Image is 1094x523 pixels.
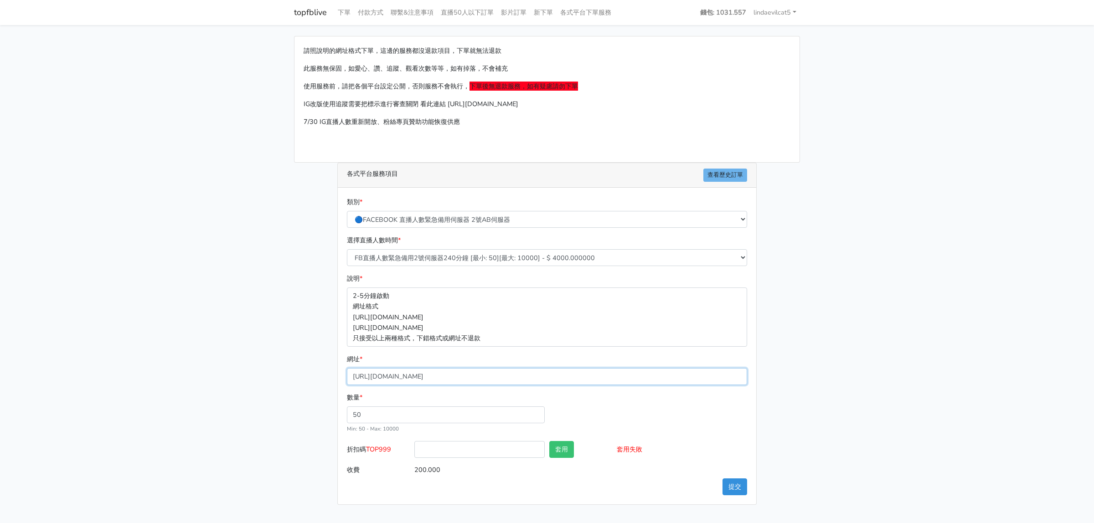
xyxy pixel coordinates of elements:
[697,4,750,21] a: 錢包: 1031.557
[338,163,756,188] div: 各式平台服務項目
[304,63,790,74] p: 此服務無保固，如愛心、讚、追蹤、觀看次數等等，如有掉落，不會補充
[345,441,412,461] label: 折扣碼
[366,445,391,454] span: TOP999
[347,425,399,432] small: Min: 50 - Max: 10000
[304,81,790,92] p: 使用服務前，請把各個平台設定公開，否則服務不會執行，
[387,4,437,21] a: 聯繫&注意事項
[347,273,362,284] label: 說明
[470,82,578,91] span: 下單後無退款服務，如有疑慮請勿下單
[347,235,401,246] label: 選擇直播人數時間
[347,392,362,403] label: 數量
[345,461,412,478] label: 收費
[530,4,557,21] a: 新下單
[347,197,362,207] label: 類別
[347,368,747,385] input: 這邊填入網址
[304,117,790,127] p: 7/30 IG直播人數重新開放、粉絲專頁贊助功能恢復供應
[497,4,530,21] a: 影片訂單
[549,441,574,458] button: 套用
[722,478,747,495] button: 提交
[557,4,615,21] a: 各式平台下單服務
[347,287,747,346] p: 2-5分鐘啟動 網址格式 [URL][DOMAIN_NAME] [URL][DOMAIN_NAME] 只接受以上兩種格式，下錯格式或網址不退款
[334,4,354,21] a: 下單
[347,354,362,364] label: 網址
[294,4,327,21] a: topfblive
[304,99,790,109] p: IG改版使用追蹤需要把標示進行審查關閉 看此連結 [URL][DOMAIN_NAME]
[304,46,790,56] p: 請照說明的網址格式下單，這邊的服務都沒退款項目，下單就無法退款
[703,169,747,182] a: 查看歷史訂單
[700,8,746,17] strong: 錢包: 1031.557
[354,4,387,21] a: 付款方式
[437,4,497,21] a: 直播50人以下訂單
[750,4,800,21] a: lindaevilcat5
